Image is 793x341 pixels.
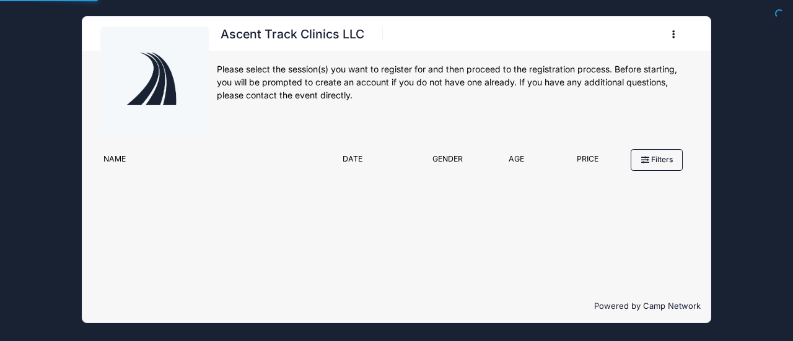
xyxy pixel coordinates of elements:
[97,153,336,171] div: Name
[108,35,201,127] img: logo
[336,153,414,171] div: Date
[92,300,701,313] p: Powered by Camp Network
[217,63,693,102] div: Please select the session(s) you want to register for and then proceed to the registration proces...
[217,24,369,45] h1: Ascent Track Clinics LLC
[631,149,683,170] button: Filters
[480,153,552,171] div: Age
[552,153,624,171] div: Price
[414,153,480,171] div: Gender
